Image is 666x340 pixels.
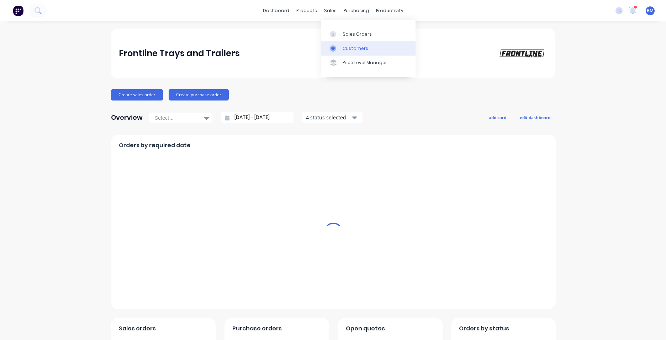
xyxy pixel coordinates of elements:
[372,5,407,16] div: productivity
[340,5,372,16] div: purchasing
[259,5,293,16] a: dashboard
[13,5,23,16] img: Factory
[484,113,511,122] button: add card
[647,7,654,14] span: BM
[111,110,143,125] div: Overview
[119,46,240,61] div: Frontline Trays and Trailers
[111,89,163,101] button: Create sales order
[343,31,372,37] div: Sales Orders
[343,60,387,66] div: Price Level Manager
[346,324,385,333] span: Open quotes
[306,114,351,121] div: 4 status selected
[293,5,321,16] div: products
[119,141,191,150] span: Orders by required date
[321,56,416,70] a: Price Level Manager
[497,48,547,59] img: Frontline Trays and Trailers
[321,27,416,41] a: Sales Orders
[169,89,229,101] button: Create purchase order
[321,41,416,56] a: Customers
[459,324,509,333] span: Orders by status
[302,112,363,123] button: 4 status selected
[232,324,282,333] span: Purchase orders
[515,113,555,122] button: edit dashboard
[321,5,340,16] div: sales
[119,324,156,333] span: Sales orders
[343,45,368,52] div: Customers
